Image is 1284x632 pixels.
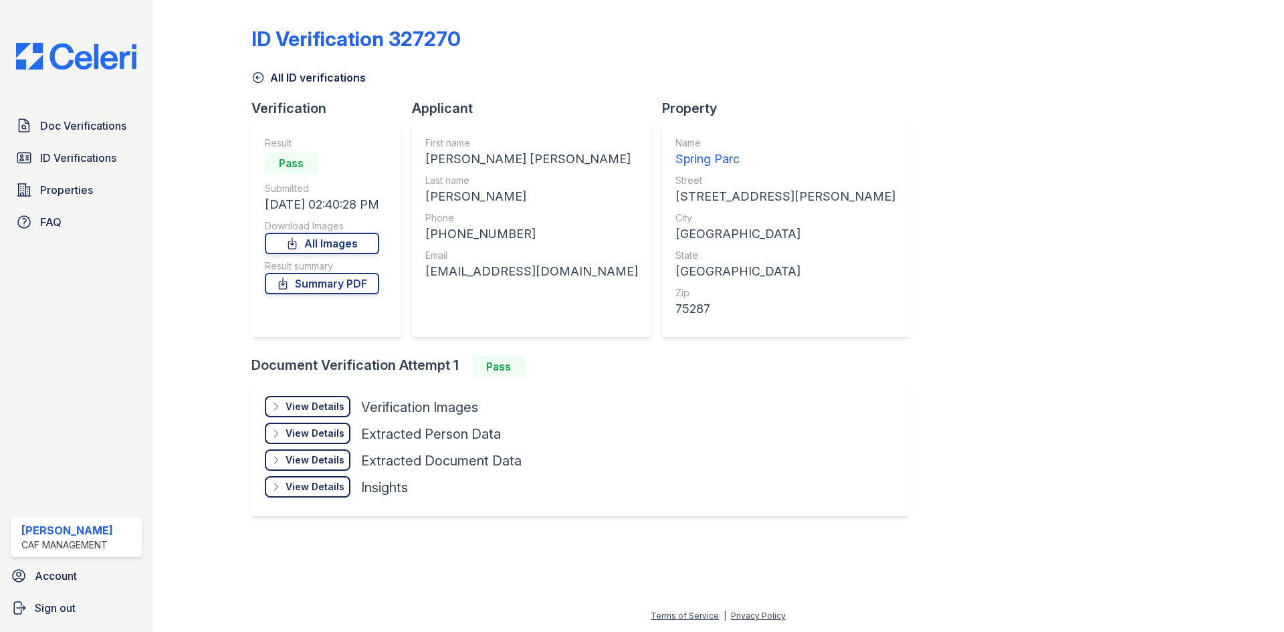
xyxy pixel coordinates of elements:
[425,211,638,225] div: Phone
[251,70,366,86] a: All ID verifications
[675,286,895,300] div: Zip
[675,136,895,169] a: Name Spring Parc
[425,174,638,187] div: Last name
[286,427,344,440] div: View Details
[675,174,895,187] div: Street
[651,611,719,621] a: Terms of Service
[5,43,147,70] img: CE_Logo_Blue-a8612792a0a2168367f1c8372b55b34899dd931a85d93a1a3d3e32e68fde9ad4.png
[425,249,638,262] div: Email
[35,600,76,616] span: Sign out
[251,27,461,51] div: ID Verification 327270
[265,182,379,195] div: Submitted
[425,187,638,206] div: [PERSON_NAME]
[361,478,408,497] div: Insights
[265,233,379,254] a: All Images
[472,356,526,377] div: Pass
[675,300,895,318] div: 75287
[675,150,895,169] div: Spring Parc
[21,522,113,538] div: [PERSON_NAME]
[361,451,522,470] div: Extracted Document Data
[675,225,895,243] div: [GEOGRAPHIC_DATA]
[425,225,638,243] div: [PHONE_NUMBER]
[40,214,62,230] span: FAQ
[265,273,379,294] a: Summary PDF
[675,262,895,281] div: [GEOGRAPHIC_DATA]
[5,562,147,589] a: Account
[361,425,501,443] div: Extracted Person Data
[286,400,344,413] div: View Details
[11,177,142,203] a: Properties
[11,112,142,139] a: Doc Verifications
[265,195,379,214] div: [DATE] 02:40:28 PM
[11,209,142,235] a: FAQ
[265,259,379,273] div: Result summary
[724,611,726,621] div: |
[265,152,318,174] div: Pass
[425,262,638,281] div: [EMAIL_ADDRESS][DOMAIN_NAME]
[675,187,895,206] div: [STREET_ADDRESS][PERSON_NAME]
[5,595,147,621] a: Sign out
[662,99,920,118] div: Property
[251,99,412,118] div: Verification
[40,118,126,134] span: Doc Verifications
[265,136,379,150] div: Result
[425,136,638,150] div: First name
[675,136,895,150] div: Name
[11,144,142,171] a: ID Verifications
[35,568,77,584] span: Account
[425,150,638,169] div: [PERSON_NAME] [PERSON_NAME]
[286,480,344,494] div: View Details
[21,538,113,552] div: CAF Management
[675,211,895,225] div: City
[40,182,93,198] span: Properties
[286,453,344,467] div: View Details
[361,398,478,417] div: Verification Images
[731,611,786,621] a: Privacy Policy
[675,249,895,262] div: State
[40,150,116,166] span: ID Verifications
[265,219,379,233] div: Download Images
[412,99,662,118] div: Applicant
[251,356,920,377] div: Document Verification Attempt 1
